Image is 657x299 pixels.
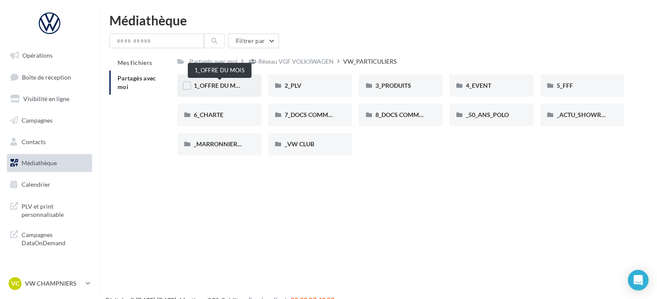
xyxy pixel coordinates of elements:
[5,154,94,172] a: Médiathèque
[343,57,397,66] div: VW_PARTICULIERS
[23,95,69,102] span: Visibilité en ligne
[5,176,94,194] a: Calendrier
[5,133,94,151] a: Contacts
[118,59,152,66] span: Mes fichiers
[557,111,616,118] span: _ACTU_SHOWROOM
[22,181,50,188] span: Calendrier
[557,82,573,89] span: 5_FFF
[5,68,94,86] a: Boîte de réception
[22,229,89,247] span: Campagnes DataOnDemand
[22,73,71,80] span: Boîte de réception
[285,111,354,118] span: 7_DOCS COMMERCIAUX
[22,138,46,145] span: Contacts
[194,140,250,148] span: _MARRONNIERS_25
[109,14,647,27] div: Médiathèque
[466,82,491,89] span: 4_EVENT
[258,57,334,66] div: Réseau VGF VOLKSWAGEN
[25,279,82,288] p: VW CHAMPNIERS
[375,111,452,118] span: 8_DOCS COMMUNICATION
[285,82,301,89] span: 2_PLV
[188,63,251,78] div: 1_OFFRE DU MOIS
[375,82,411,89] span: 3_PRODUITS
[5,90,94,108] a: Visibilité en ligne
[5,197,94,222] a: PLV et print personnalisable
[5,46,94,65] a: Opérations
[189,57,238,66] div: Partagés avec moi
[285,140,314,148] span: _VW CLUB
[194,82,245,89] span: 1_OFFRE DU MOIS
[22,159,57,166] span: Médiathèque
[22,52,53,59] span: Opérations
[5,225,94,251] a: Campagnes DataOnDemand
[22,117,53,124] span: Campagnes
[228,34,279,48] button: Filtrer par
[194,111,223,118] span: 6_CHARTE
[22,200,89,219] span: PLV et print personnalisable
[11,279,19,288] span: VC
[118,74,156,90] span: Partagés avec moi
[5,111,94,129] a: Campagnes
[7,275,92,292] a: VC VW CHAMPNIERS
[628,270,648,290] div: Open Intercom Messenger
[466,111,509,118] span: _50_ANS_POLO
